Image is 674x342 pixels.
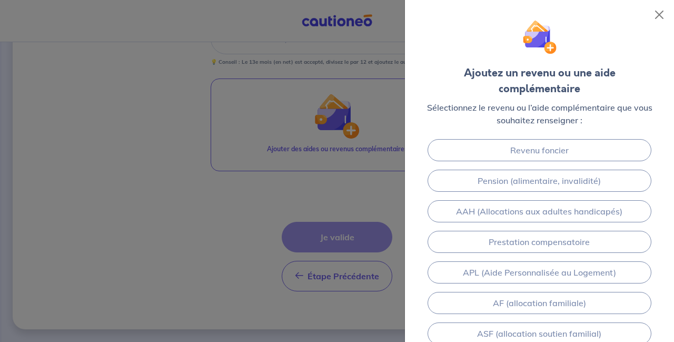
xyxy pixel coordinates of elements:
[422,65,657,97] div: Ajoutez un revenu ou une aide complémentaire
[428,200,652,222] a: AAH (Allocations aux adultes handicapés)
[428,292,652,314] a: AF (allocation familiale)
[428,170,652,192] a: Pension (alimentaire, invalidité)
[422,101,657,126] p: Sélectionnez le revenu ou l’aide complémentaire que vous souhaitez renseigner :
[428,231,652,253] a: Prestation compensatoire
[651,6,668,23] button: Close
[428,139,652,161] a: Revenu foncier
[428,261,652,284] a: APL (Aide Personnalisée au Logement)
[522,20,557,54] img: illu_wallet.svg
